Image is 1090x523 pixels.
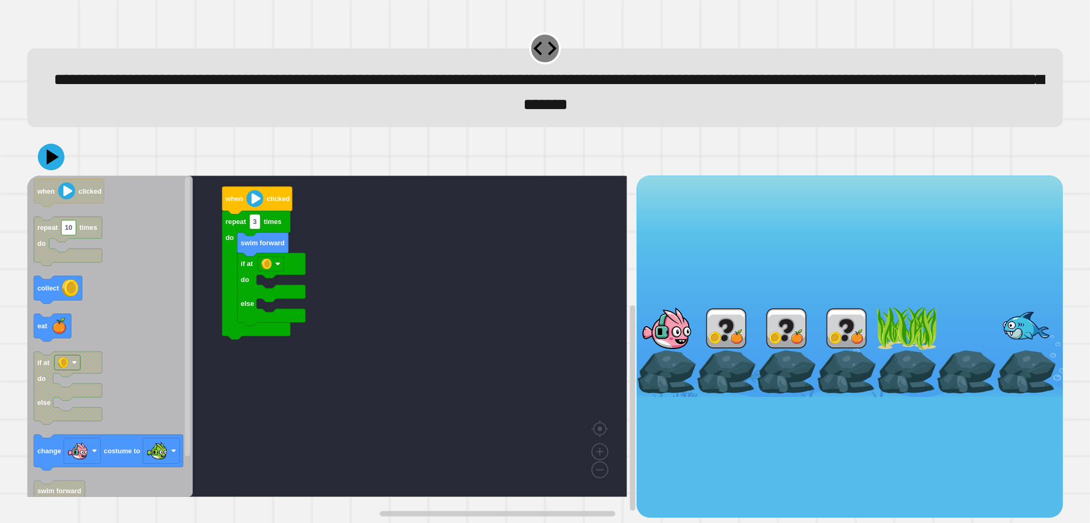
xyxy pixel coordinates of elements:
[37,284,59,292] text: collect
[37,223,58,231] text: repeat
[79,187,102,195] text: clicked
[267,195,290,203] text: clicked
[241,300,254,308] text: else
[37,447,61,455] text: change
[226,218,246,226] text: repeat
[104,447,140,455] text: costume to
[253,218,257,226] text: 3
[226,234,234,242] text: do
[241,239,285,247] text: swim forward
[264,218,282,226] text: times
[37,399,51,406] text: else
[27,176,636,518] div: Blockly Workspace
[37,487,81,495] text: swim forward
[225,195,243,203] text: when
[37,359,49,367] text: if at
[79,223,97,231] text: times
[37,322,47,330] text: eat
[37,239,46,247] text: do
[241,276,250,284] text: do
[65,223,72,231] text: 10
[37,375,46,383] text: do
[241,260,253,268] text: if at
[37,187,55,195] text: when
